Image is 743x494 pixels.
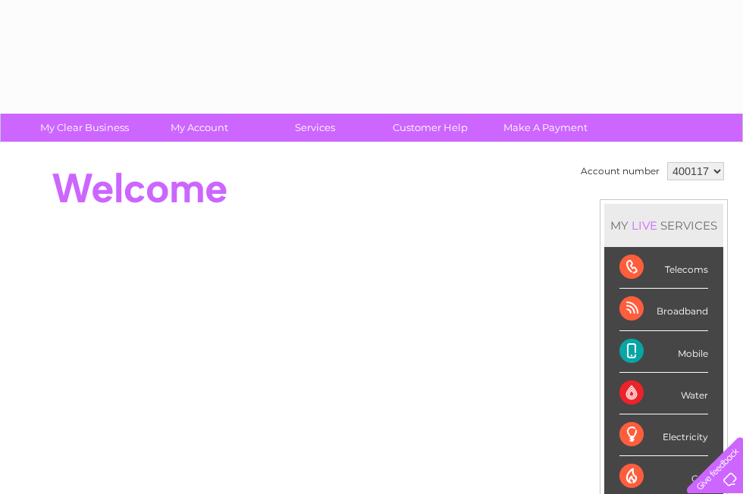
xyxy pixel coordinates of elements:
a: Make A Payment [483,114,608,142]
div: Broadband [619,289,708,330]
div: Electricity [619,414,708,456]
a: Customer Help [368,114,493,142]
div: Water [619,373,708,414]
div: LIVE [629,218,660,233]
a: Services [252,114,378,142]
div: Telecoms [619,247,708,289]
div: MY SERVICES [604,204,723,247]
div: Mobile [619,331,708,373]
td: Account number [577,158,663,184]
a: My Clear Business [22,114,147,142]
a: My Account [137,114,262,142]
